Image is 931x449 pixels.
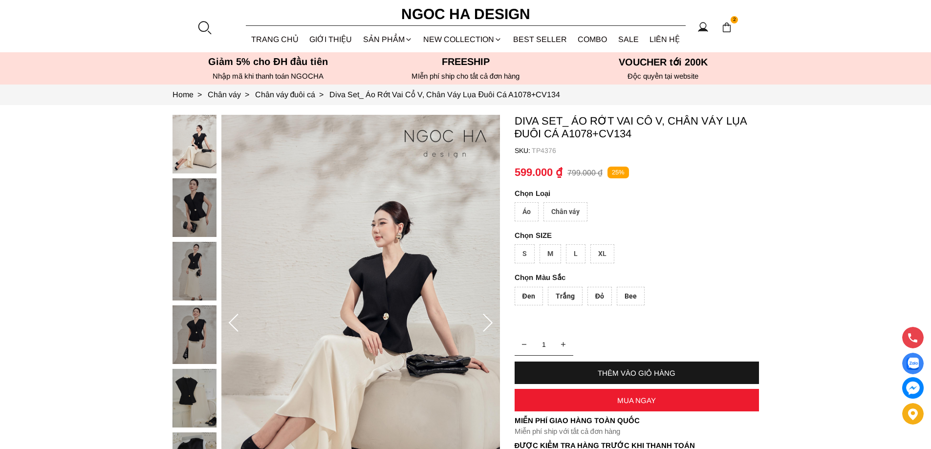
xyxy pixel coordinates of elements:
[902,377,924,399] a: messenger
[173,115,217,173] img: Diva Set_ Áo Rớt Vai Cổ V, Chân Váy Lụa Đuôi Cá A1078+CV134_mini_0
[173,90,208,99] a: Link to Home
[515,147,532,154] h6: SKU:
[515,396,759,405] div: MUA NGAY
[543,202,587,221] div: Chân váy
[721,22,732,33] img: img-CART-ICON-ksit0nf1
[617,287,645,306] div: Bee
[173,369,217,428] img: Diva Set_ Áo Rớt Vai Cổ V, Chân Váy Lụa Đuôi Cá A1078+CV134_mini_4
[572,26,613,52] a: Combo
[392,2,539,26] a: Ngoc Ha Design
[329,90,560,99] a: Link to Diva Set_ Áo Rớt Vai Cổ V, Chân Váy Lụa Đuôi Cá A1078+CV134
[358,26,418,52] div: SẢN PHẨM
[567,168,603,177] p: 799.000 ₫
[515,273,732,282] p: Màu Sắc
[241,90,253,99] span: >
[194,90,206,99] span: >
[548,287,583,306] div: Trắng
[731,16,738,24] span: 2
[208,90,255,99] a: Link to Chân váy
[515,189,732,197] p: Loại
[515,427,620,435] font: Miễn phí ship với tất cả đơn hàng
[567,72,759,81] h6: Độc quyền tại website
[515,166,563,179] p: 599.000 ₫
[515,416,640,425] font: Miễn phí giao hàng toàn quốc
[255,90,330,99] a: Link to Chân váy đuôi cá
[567,56,759,68] h5: VOUCHER tới 200K
[442,56,490,67] font: Freeship
[173,242,217,300] img: Diva Set_ Áo Rớt Vai Cổ V, Chân Váy Lụa Đuôi Cá A1078+CV134_mini_2
[246,26,304,52] a: TRANG CHỦ
[590,244,614,263] div: XL
[418,26,508,52] a: NEW COLLECTION
[515,115,759,140] p: Diva Set_ Áo Rớt Vai Cổ V, Chân Váy Lụa Đuôi Cá A1078+CV134
[613,26,645,52] a: SALE
[532,147,759,154] p: TP4376
[644,26,686,52] a: LIÊN HỆ
[515,335,573,354] input: Quantity input
[515,244,535,263] div: S
[540,244,561,263] div: M
[902,353,924,374] a: Display image
[304,26,358,52] a: GIỚI THIỆU
[607,167,629,179] p: 25%
[515,369,759,377] div: THÊM VÀO GIỎ HÀNG
[508,26,573,52] a: BEST SELLER
[213,72,324,80] font: Nhập mã khi thanh toán NGOCHA
[515,287,543,306] div: Đen
[208,56,328,67] font: Giảm 5% cho ĐH đầu tiên
[173,178,217,237] img: Diva Set_ Áo Rớt Vai Cổ V, Chân Váy Lụa Đuôi Cá A1078+CV134_mini_1
[515,231,759,239] p: SIZE
[370,72,562,81] h6: MIễn phí ship cho tất cả đơn hàng
[566,244,585,263] div: L
[315,90,327,99] span: >
[907,358,919,370] img: Display image
[515,202,539,221] div: Áo
[587,287,612,306] div: Đỏ
[173,305,217,364] img: Diva Set_ Áo Rớt Vai Cổ V, Chân Váy Lụa Đuôi Cá A1078+CV134_mini_3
